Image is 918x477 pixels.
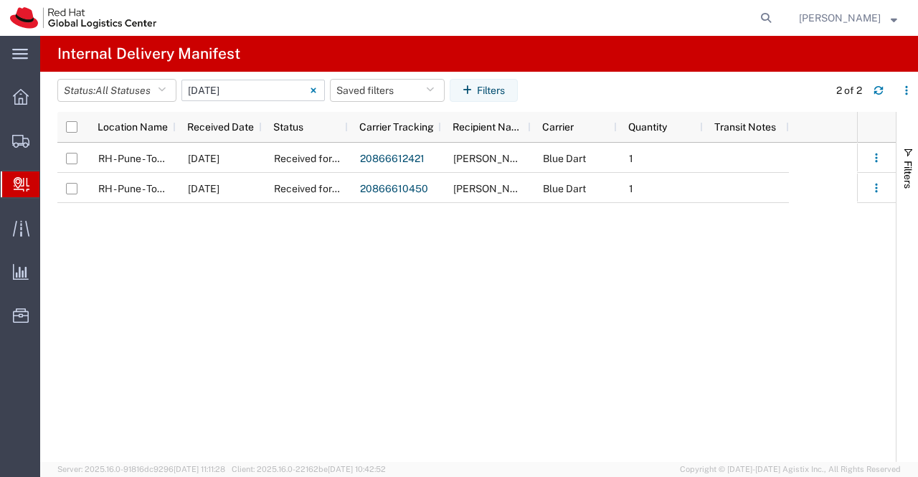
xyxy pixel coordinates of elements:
span: Priyanka Nag [453,153,535,164]
span: Received for Internal Delivery [274,153,410,164]
span: Quantity [628,121,667,133]
span: Client: 2025.16.0-22162be [232,465,386,473]
span: Sumitra Hansdah [799,10,881,26]
span: All Statuses [95,85,151,96]
span: RH - Pune - Tower 6 [98,183,183,194]
span: Filters [902,161,914,189]
span: [DATE] 11:11:28 [174,465,225,473]
span: [DATE] 10:42:52 [328,465,386,473]
span: Recipient Name [453,121,525,133]
span: Blue Dart [543,153,586,164]
a: 20866612421 [360,153,425,164]
button: Status:All Statuses [57,79,176,102]
button: [PERSON_NAME] [798,9,898,27]
span: 1 [629,183,633,194]
span: Carrier [542,121,574,133]
button: Saved filters [330,79,445,102]
a: 20866610450 [360,183,428,194]
span: 08/11/2025 [188,153,219,164]
span: Manoranjan Singh [453,183,535,194]
span: Received for Internal Delivery [274,183,410,194]
span: Status [273,121,303,133]
span: RH - Pune - Tower 6 [98,153,183,164]
button: Filters [450,79,518,102]
span: Blue Dart [543,183,586,194]
span: Transit Notes [714,121,776,133]
div: 2 of 2 [836,83,862,98]
span: Carrier Tracking [359,121,434,133]
h4: Internal Delivery Manifest [57,36,240,72]
img: logo [10,7,156,29]
span: Received Date [187,121,254,133]
span: Location Name [98,121,168,133]
span: 08/11/2025 [188,183,219,194]
span: Copyright © [DATE]-[DATE] Agistix Inc., All Rights Reserved [680,463,901,476]
span: 1 [629,153,633,164]
span: Server: 2025.16.0-91816dc9296 [57,465,225,473]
